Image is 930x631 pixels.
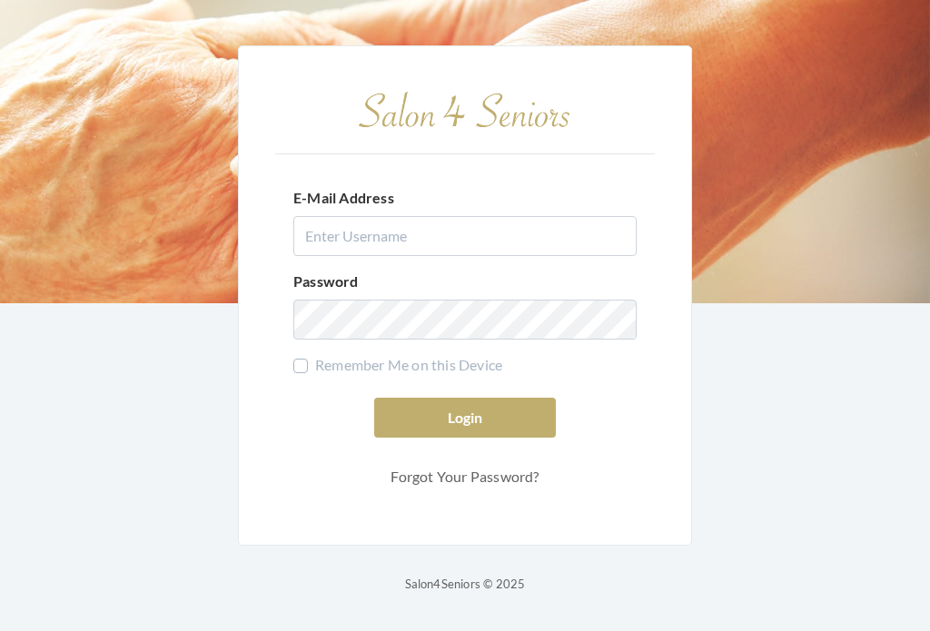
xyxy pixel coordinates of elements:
[405,573,526,595] p: Salon4Seniors © 2025
[374,459,556,494] a: Forgot Your Password?
[293,354,502,376] label: Remember Me on this Device
[293,216,637,256] input: Enter Username
[293,187,394,209] label: E-Mail Address
[293,271,359,292] label: Password
[347,83,583,138] img: Salon 4 Seniors
[374,398,556,438] button: Login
